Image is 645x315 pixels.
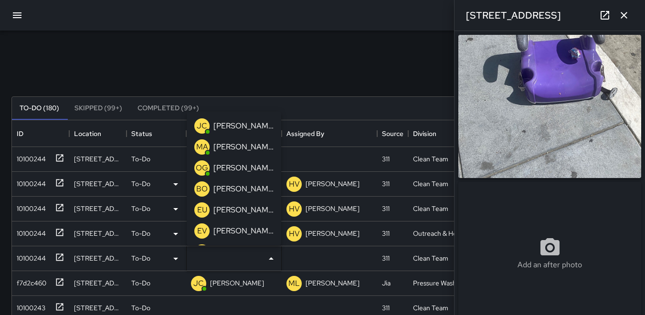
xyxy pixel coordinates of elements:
[382,303,390,313] div: 311
[196,141,208,153] p: MA
[413,154,448,164] div: Clean Team
[264,252,278,265] button: Close
[382,154,390,164] div: 311
[196,162,208,174] p: OG
[74,303,122,313] div: 448 Tehama Street
[286,120,324,147] div: Assigned By
[74,120,101,147] div: Location
[131,253,150,263] p: To-Do
[413,278,463,288] div: Pressure Washing
[413,204,448,213] div: Clean Team
[69,120,127,147] div: Location
[12,120,69,147] div: ID
[213,225,274,237] p: [PERSON_NAME]
[74,253,122,263] div: 25 8th Street
[289,203,300,215] p: HV
[13,175,46,189] div: 10100244
[196,183,208,195] p: BO
[74,278,122,288] div: 135 6th Street
[13,274,46,288] div: f7d2c460
[413,253,448,263] div: Clean Team
[131,303,150,313] p: To-Do
[288,278,300,289] p: ML
[74,154,122,164] div: 25 Harriet Street
[382,278,391,288] div: Jia
[306,179,360,189] p: [PERSON_NAME]
[13,200,46,213] div: 10100244
[131,179,150,189] p: To-Do
[289,178,300,190] p: HV
[213,162,274,174] p: [PERSON_NAME]
[289,228,300,240] p: HV
[12,97,67,120] button: To-Do (180)
[131,278,150,288] p: To-Do
[282,120,377,147] div: Assigned By
[377,120,408,147] div: Source
[186,120,282,147] div: Assigned To
[197,120,207,132] p: JC
[131,204,150,213] p: To-Do
[17,120,23,147] div: ID
[306,229,360,238] p: [PERSON_NAME]
[127,120,186,147] div: Status
[306,204,360,213] p: [PERSON_NAME]
[382,253,390,263] div: 311
[306,278,360,288] p: [PERSON_NAME]
[382,179,390,189] div: 311
[382,204,390,213] div: 311
[213,183,274,195] p: [PERSON_NAME] Overall
[210,278,264,288] p: [PERSON_NAME]
[13,299,45,313] div: 10100243
[13,250,46,263] div: 10100244
[213,204,274,216] p: [PERSON_NAME]
[74,179,122,189] div: 130 8th Street
[213,120,274,132] p: [PERSON_NAME]
[382,120,403,147] div: Source
[413,229,463,238] div: Outreach & Hospitality
[197,225,207,237] p: EV
[197,204,207,216] p: EU
[130,97,207,120] button: Completed (99+)
[408,120,468,147] div: Division
[13,150,46,164] div: 10100244
[131,154,150,164] p: To-Do
[131,120,152,147] div: Status
[382,229,390,238] div: 311
[74,229,122,238] div: 725 Minna Street
[13,225,46,238] div: 10100244
[67,97,130,120] button: Skipped (99+)
[131,229,150,238] p: To-Do
[74,204,122,213] div: 66 8th Street
[413,120,436,147] div: Division
[193,278,204,289] p: JC
[213,141,274,153] p: [PERSON_NAME]
[413,179,448,189] div: Clean Team
[413,303,448,313] div: Clean Team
